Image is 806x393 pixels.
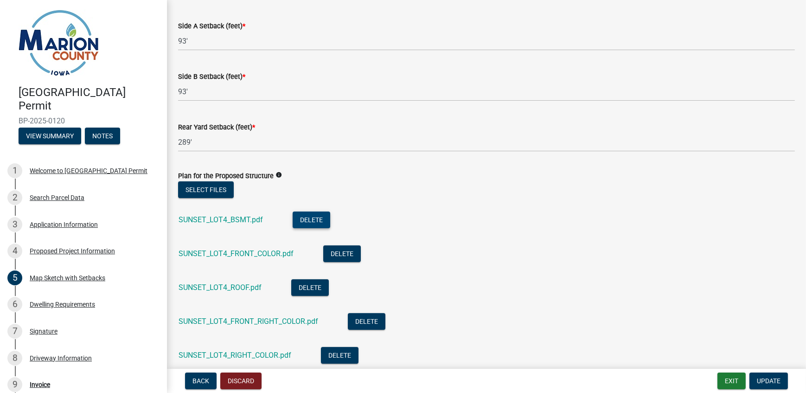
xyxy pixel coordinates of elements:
button: Delete [321,347,358,364]
button: Discard [220,373,262,389]
a: SUNSET_LOT4_BSMT.pdf [179,215,263,224]
div: Dwelling Requirements [30,301,95,308]
label: Side B Setback (feet) [178,74,245,80]
wm-modal-confirm: Delete Document [293,216,330,225]
wm-modal-confirm: Notes [85,133,120,140]
button: Delete [348,313,385,330]
div: 5 [7,271,22,285]
wm-modal-confirm: Summary [19,133,81,140]
a: SUNSET_LOT4_FRONT_COLOR.pdf [179,249,294,258]
span: BP-2025-0120 [19,116,148,125]
label: Rear Yard Setback (feet) [178,124,255,131]
wm-modal-confirm: Delete Document [323,250,361,259]
button: View Summary [19,128,81,144]
button: Delete [323,245,361,262]
div: Proposed Project Information [30,248,115,254]
button: Select files [178,181,234,198]
div: 2 [7,190,22,205]
label: Plan for the Proposed Structure [178,173,274,180]
div: 3 [7,217,22,232]
wm-modal-confirm: Delete Document [291,284,329,293]
a: SUNSET_LOT4_RIGHT_COLOR.pdf [179,351,291,360]
div: 9 [7,377,22,392]
div: Driveway Information [30,355,92,361]
a: SUNSET_LOT4_FRONT_RIGHT_COLOR.pdf [179,317,318,326]
wm-modal-confirm: Delete Document [348,318,385,327]
div: 1 [7,163,22,178]
button: Back [185,373,217,389]
div: Welcome to [GEOGRAPHIC_DATA] Permit [30,168,147,174]
div: Map Sketch with Setbacks [30,275,105,281]
a: SUNSET_LOT4_ROOF.pdf [179,283,262,292]
wm-modal-confirm: Delete Document [321,352,358,361]
button: Delete [291,279,329,296]
div: 7 [7,324,22,339]
i: info [275,172,282,178]
button: Notes [85,128,120,144]
span: Update [757,377,780,385]
button: Delete [293,212,330,228]
button: Exit [717,373,746,389]
h4: [GEOGRAPHIC_DATA] Permit [19,86,160,113]
span: Back [192,377,209,385]
div: 4 [7,244,22,258]
button: Update [749,373,788,389]
div: Application Information [30,221,98,228]
label: Side A Setback (feet) [178,23,245,30]
div: 8 [7,351,22,366]
img: Marion County, Iowa [19,10,99,76]
div: Invoice [30,381,50,388]
div: Search Parcel Data [30,194,84,201]
div: 6 [7,297,22,312]
div: Signature [30,328,58,335]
